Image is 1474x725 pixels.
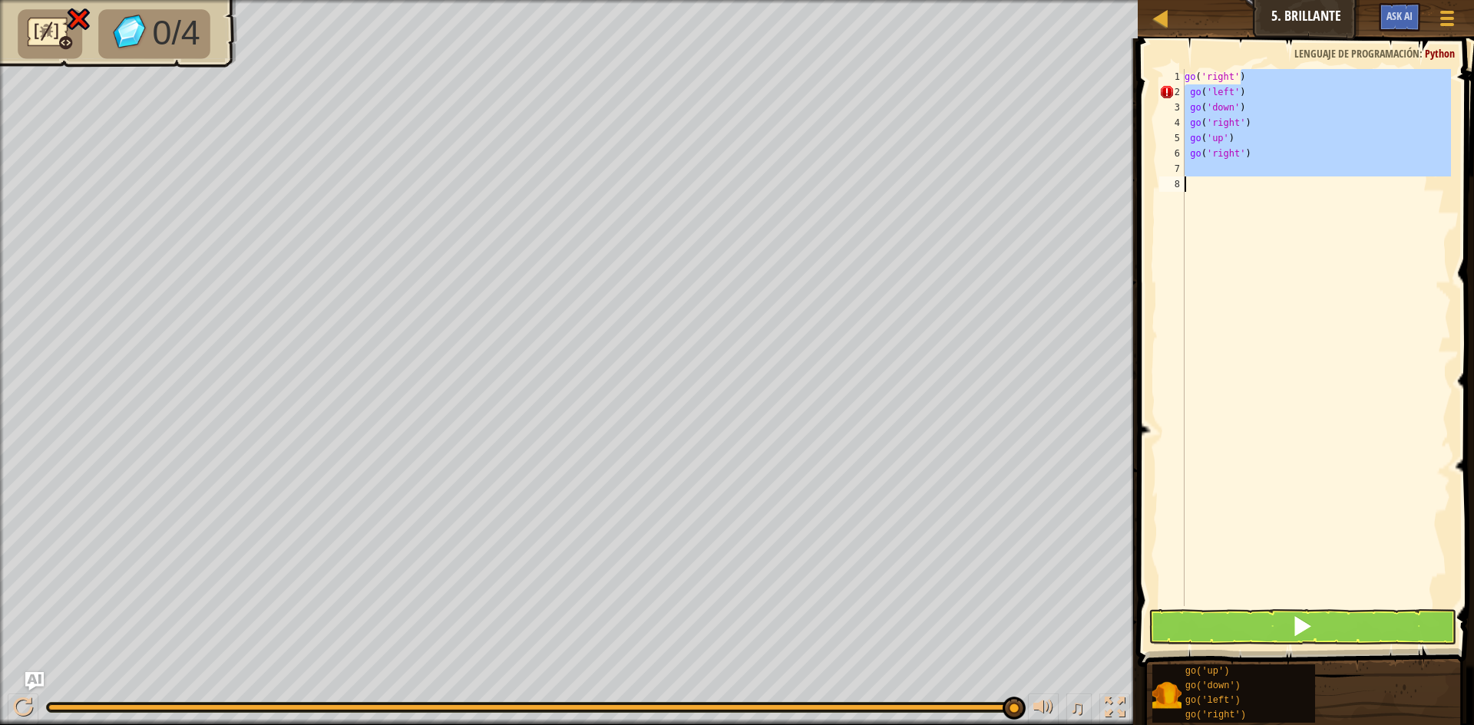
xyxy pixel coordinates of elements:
[1152,681,1182,710] img: portrait.png
[1066,694,1092,725] button: ♫
[1159,176,1185,192] div: 8
[1159,84,1185,100] div: 2
[1159,115,1185,130] div: 4
[1379,3,1420,31] button: Ask AI
[1028,694,1059,725] button: Ajustar volúmen
[1159,130,1185,146] div: 5
[18,9,81,58] li: No code problems.
[98,9,210,58] li: Recoge las gemas.
[1419,46,1425,61] span: :
[1069,696,1085,719] span: ♫
[1185,710,1246,720] span: go('right')
[1159,100,1185,115] div: 3
[1159,146,1185,161] div: 6
[1148,609,1456,644] button: Shift+Enter: Ejecutar código actual.
[1099,694,1130,725] button: Alterna pantalla completa.
[1294,46,1419,61] span: Lenguaje de programación
[8,694,38,725] button: Ctrl + P: Play
[1185,681,1241,691] span: go('down')
[1386,8,1413,23] span: Ask AI
[152,14,200,52] span: 0/4
[1159,69,1185,84] div: 1
[1159,161,1185,176] div: 7
[1185,666,1230,677] span: go('up')
[1428,3,1466,39] button: Mostrar menú del juego
[1425,46,1455,61] span: Python
[25,672,44,690] button: Ask AI
[1185,695,1241,706] span: go('left')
